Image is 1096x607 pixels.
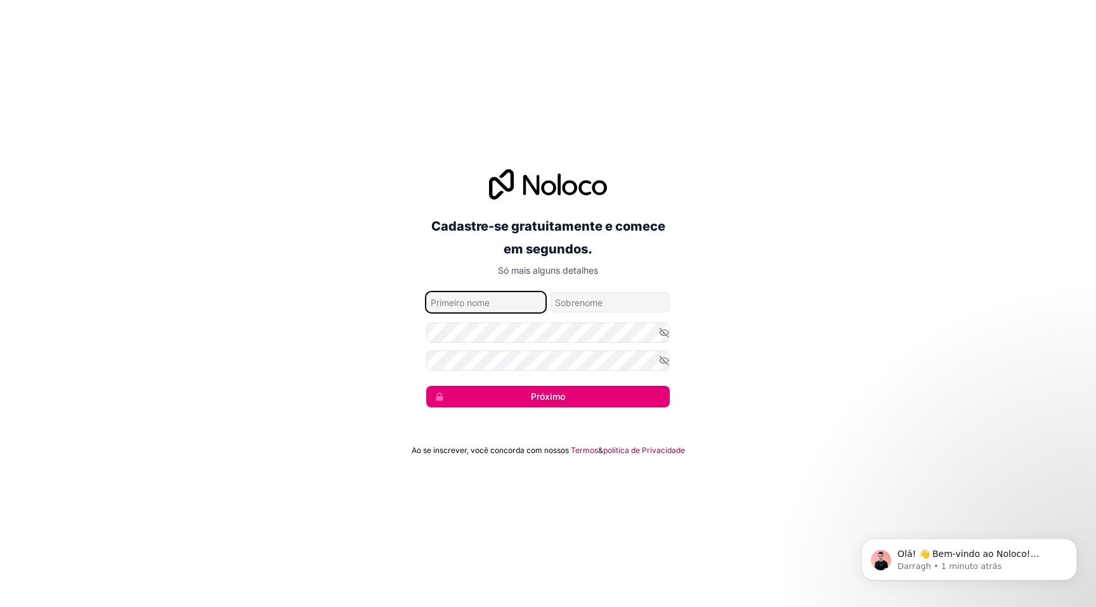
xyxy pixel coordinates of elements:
[571,445,598,456] a: Termos
[498,265,598,276] font: Só mais alguns detalhes
[431,219,665,257] font: Cadastre-se gratuitamente e comece em segundos.
[571,445,598,455] font: Termos
[603,445,685,455] font: política de Privacidade
[842,512,1096,601] iframe: Mensagem de notificação do intercomunicador
[426,292,545,312] input: nome dado
[531,391,565,402] font: Próximo
[598,445,603,455] font: &
[412,445,569,455] font: Ao se inscrever, você concorda com nossos
[603,445,685,456] a: política de Privacidade
[426,386,670,407] button: Próximo
[551,292,670,312] input: nome de família
[426,350,670,371] input: Confirme sua senha
[426,323,670,343] input: Senha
